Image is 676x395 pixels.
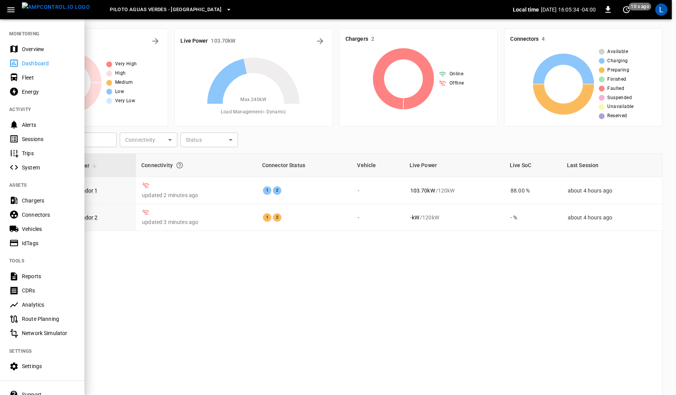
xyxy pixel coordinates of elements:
[22,121,75,129] div: Alerts
[620,3,633,16] button: set refresh interval
[22,211,75,219] div: Connectors
[22,301,75,309] div: Analytics
[22,315,75,323] div: Route Planning
[22,287,75,294] div: CDRs
[110,5,222,14] span: Piloto Aguas Verdes - [GEOGRAPHIC_DATA]
[22,362,75,370] div: Settings
[22,45,75,53] div: Overview
[22,164,75,171] div: System
[655,3,668,16] div: profile-icon
[22,149,75,157] div: Trips
[22,272,75,280] div: Reports
[513,6,539,13] p: Local time
[22,74,75,81] div: Fleet
[22,225,75,233] div: Vehicles
[22,329,75,337] div: Network Simulator
[541,6,596,13] p: [DATE] 16:05:34 -04:00
[22,135,75,143] div: Sessions
[629,3,651,10] span: 10 s ago
[22,239,75,247] div: IdTags
[22,60,75,67] div: Dashboard
[22,197,75,204] div: Chargers
[22,2,90,12] img: ampcontrol.io logo
[22,88,75,96] div: Energy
